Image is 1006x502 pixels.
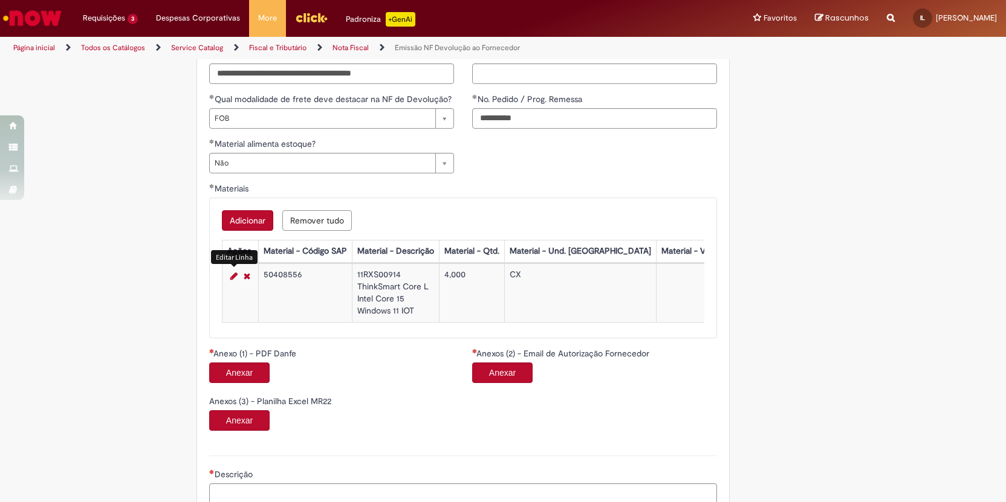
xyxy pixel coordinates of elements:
[478,94,585,105] span: No. Pedido / Prog. Remessa
[128,14,138,24] span: 3
[258,240,352,262] th: Material - Código SAP
[439,240,504,262] th: Material - Qtd.
[1,6,63,30] img: ServiceNow
[352,263,439,322] td: 11RXS00914 ThinkSmart Core L Intel Core 15 Windows 11 IOT
[211,250,258,264] div: Editar Linha
[215,94,454,105] span: Qual modalidade de frete deve destacar na NF de Devolução?
[171,43,223,53] a: Service Catalog
[476,348,652,359] span: Anexos (2) - Email de Autorização Fornecedor
[209,362,270,383] button: Anexar
[9,37,661,59] ul: Trilhas de página
[215,153,429,173] span: Não
[215,109,429,128] span: FOB
[478,49,590,60] span: No. Doc. Entrada Fisica/Fiscal
[241,269,253,283] a: Remover linha 1
[395,43,520,53] a: Emissão NF Devolução ao Fornecedor
[656,240,756,262] th: Material - Valor Unitário
[825,12,869,24] span: Rascunhos
[209,63,454,84] input: Chave de Acesso
[920,14,925,22] span: IL
[209,139,215,144] span: Obrigatório Preenchido
[222,210,273,231] button: Add a row for Materiais
[282,210,352,231] button: Remove all rows for Materiais
[209,469,215,474] span: Necessários
[439,263,504,322] td: 4,000
[249,43,307,53] a: Fiscal e Tributário
[295,8,328,27] img: click_logo_yellow_360x200.png
[258,12,277,24] span: More
[472,362,533,383] button: Anexar
[209,94,215,99] span: Obrigatório Preenchido
[209,410,270,431] button: Anexar
[815,13,869,24] a: Rascunhos
[83,12,125,24] span: Requisições
[504,263,656,322] td: CX
[227,269,241,283] a: Editar Linha 1
[472,108,717,129] input: No. Pedido / Prog. Remessa
[209,184,215,188] span: Obrigatório Preenchido
[215,49,284,60] span: Chave de Acesso
[936,13,997,23] span: [PERSON_NAME]
[213,348,299,359] span: Anexo (1) - PDF Danfe
[258,263,352,322] td: 50408556
[13,43,55,53] a: Página inicial
[156,12,240,24] span: Despesas Corporativas
[333,43,369,53] a: Nota Fiscal
[209,396,334,407] span: Anexos (3) - Planilha Excel MR22
[222,240,258,262] th: Ações
[215,183,251,194] span: Materiais
[504,240,656,262] th: Material - Und. [GEOGRAPHIC_DATA]
[764,12,797,24] span: Favoritos
[386,12,415,27] p: +GenAi
[81,43,145,53] a: Todos os Catálogos
[352,240,439,262] th: Material - Descrição
[472,94,478,99] span: Obrigatório Preenchido
[209,349,213,353] span: Campo obrigatório
[346,12,415,27] div: Padroniza
[215,469,255,480] span: Descrição
[472,349,476,353] span: Campo obrigatório
[472,63,717,84] input: No. Doc. Entrada Fisica/Fiscal
[215,138,318,149] span: Material alimenta estoque?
